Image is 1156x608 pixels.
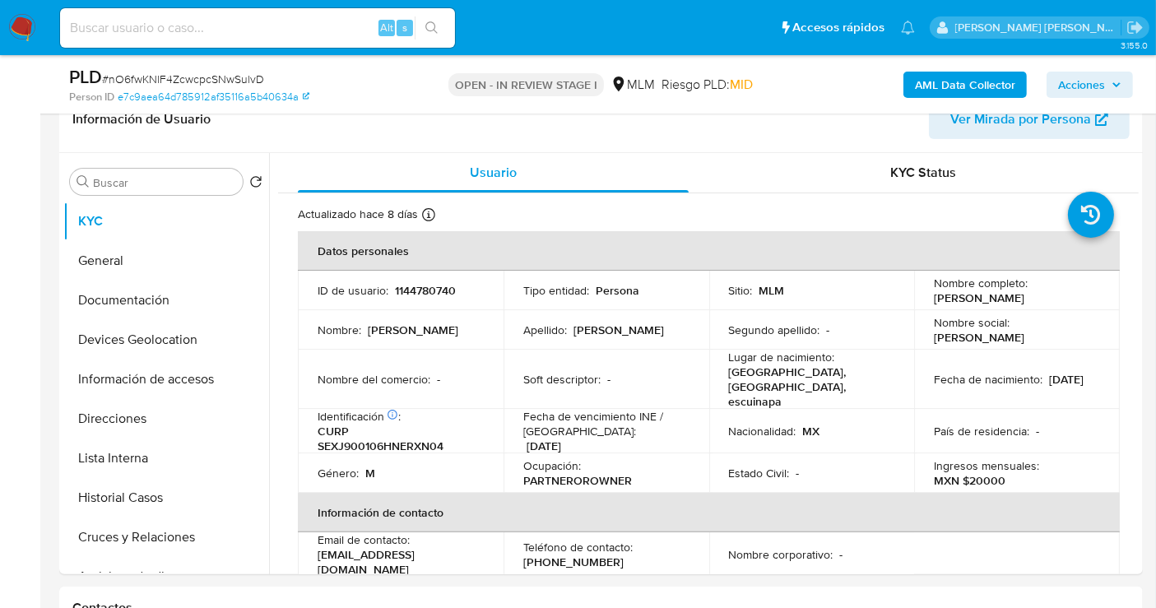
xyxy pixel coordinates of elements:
p: [EMAIL_ADDRESS][DOMAIN_NAME] [318,547,477,577]
p: [PERSON_NAME] [934,330,1024,345]
span: Riesgo PLD: [662,76,753,94]
button: KYC [63,202,269,241]
p: Ocupación : [523,458,581,473]
p: Identificación : [318,409,401,424]
p: Fecha de vencimiento INE / [GEOGRAPHIC_DATA] : [523,409,689,439]
span: KYC Status [891,163,957,182]
button: Ver Mirada por Persona [929,100,1130,139]
p: Tipo entidad : [523,283,589,298]
p: PARTNEROROWNER [523,473,632,488]
p: País de residencia : [934,424,1029,439]
div: MLM [610,76,655,94]
b: PLD [69,63,102,90]
p: Nombre corporativo : [729,547,833,562]
p: Ingresos mensuales : [934,458,1039,473]
span: Usuario [470,163,517,182]
b: Person ID [69,90,114,104]
p: Soft descriptor : [523,372,601,387]
p: M [365,466,375,480]
p: [PERSON_NAME] [934,290,1024,305]
p: OPEN - IN REVIEW STAGE I [448,73,604,96]
span: s [402,20,407,35]
b: AML Data Collector [915,72,1015,98]
p: [DATE] [1049,372,1084,387]
p: Lugar de nacimiento : [729,350,835,364]
p: Género : [318,466,359,480]
p: Apellido : [523,323,567,337]
p: [PHONE_NUMBER] [523,555,624,569]
p: - [840,547,843,562]
span: Alt [380,20,393,35]
span: 3.155.0 [1121,39,1148,52]
p: Actualizado hace 8 días [298,207,418,222]
p: MX [803,424,820,439]
button: Volver al orden por defecto [249,175,262,193]
p: Nombre completo : [934,276,1028,290]
button: Historial Casos [63,478,269,517]
a: e7c9aea64d785912af35116a5b40634a [118,90,309,104]
p: 1144780740 [395,283,456,298]
span: MID [730,75,753,94]
a: Salir [1126,19,1144,36]
button: General [63,241,269,281]
p: MXN $20000 [934,473,1005,488]
input: Buscar usuario o caso... [60,17,455,39]
button: Devices Geolocation [63,320,269,360]
p: Fecha de nacimiento : [934,372,1042,387]
th: Datos personales [298,231,1120,271]
p: - [437,372,440,387]
button: AML Data Collector [903,72,1027,98]
p: [GEOGRAPHIC_DATA], [GEOGRAPHIC_DATA], escuinapa [729,364,889,409]
button: Lista Interna [63,439,269,478]
p: - [607,372,610,387]
p: nancy.sanchezgarcia@mercadolibre.com.mx [955,20,1121,35]
button: Direcciones [63,399,269,439]
p: Segundo apellido : [729,323,820,337]
p: Nombre del comercio : [318,372,430,387]
span: Acciones [1058,72,1105,98]
p: [PERSON_NAME] [368,323,458,337]
p: - [796,466,800,480]
button: Buscar [77,175,90,188]
p: Nombre social : [934,315,1010,330]
button: Documentación [63,281,269,320]
span: Accesos rápidos [792,19,884,36]
input: Buscar [93,175,236,190]
button: Acciones [1047,72,1133,98]
button: Anticipos de dinero [63,557,269,596]
p: Teléfono de contacto : [523,540,633,555]
p: - [827,323,830,337]
h1: Información de Usuario [72,111,211,128]
p: CURP SEXJ900106HNERXN04 [318,424,477,453]
span: # nO6fwKNlF4ZcwcpcSNwSulvD [102,71,264,87]
p: ID de usuario : [318,283,388,298]
p: Nacionalidad : [729,424,796,439]
button: search-icon [415,16,448,39]
button: Cruces y Relaciones [63,517,269,557]
th: Información de contacto [298,493,1120,532]
p: [PERSON_NAME] [573,323,664,337]
p: Nombre : [318,323,361,337]
span: Ver Mirada por Persona [950,100,1091,139]
a: Notificaciones [901,21,915,35]
p: Estado Civil : [729,466,790,480]
p: [DATE] [527,439,561,453]
p: Persona [596,283,639,298]
p: Sitio : [729,283,753,298]
p: - [1036,424,1039,439]
button: Información de accesos [63,360,269,399]
p: Email de contacto : [318,532,410,547]
p: MLM [759,283,785,298]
